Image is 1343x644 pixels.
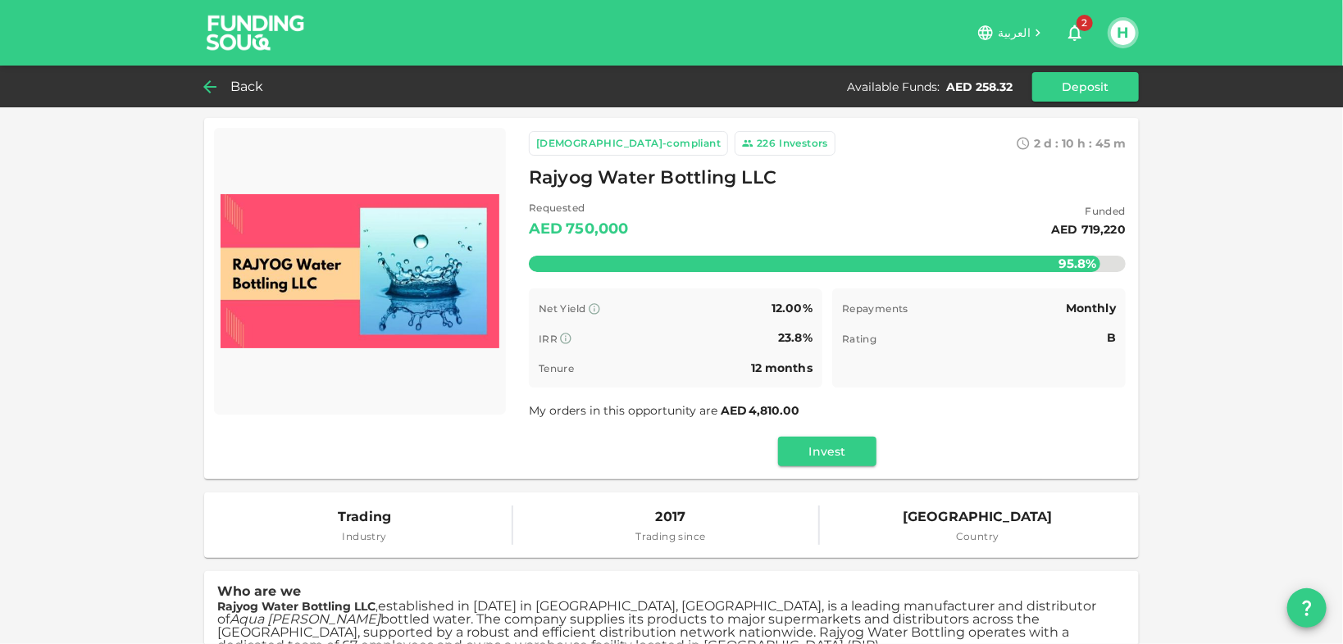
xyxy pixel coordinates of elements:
[778,330,813,345] span: 23.8%
[998,25,1031,40] span: العربية
[1058,16,1091,49] button: 2
[1034,136,1040,151] span: 2
[1107,330,1116,345] span: B
[539,302,586,315] span: Net Yield
[539,362,574,374] span: Tenure
[903,506,1053,528] span: [GEOGRAPHIC_DATA]
[635,528,705,545] span: Trading since
[842,302,908,315] span: Repayments
[1032,72,1139,102] button: Deposit
[1044,136,1058,151] span: d :
[1095,136,1110,151] span: 45
[903,528,1053,545] span: Country
[338,528,391,545] span: Industry
[529,162,776,194] span: Rajyog Water Bottling LLC
[221,134,499,408] img: Marketplace Logo
[946,79,1013,95] div: AED 258.32
[539,333,558,345] span: IRR
[338,506,391,528] span: Trading
[749,403,799,418] span: 4,810.00
[757,135,776,152] div: 226
[772,301,813,315] span: 12.00%
[1077,136,1092,151] span: h :
[1077,15,1093,31] span: 2
[217,599,376,614] strong: Rajyog Water Bottling LLC
[1062,136,1074,151] span: 10
[1111,20,1136,45] button: H
[847,79,940,95] div: Available Funds :
[230,75,264,98] span: Back
[842,333,876,345] span: Rating
[1287,588,1327,628] button: question
[536,135,721,152] div: [DEMOGRAPHIC_DATA]-compliant
[635,506,705,528] span: 2017
[1066,301,1116,315] span: Monthly
[217,583,301,599] span: Who are we
[721,403,747,418] span: AED
[1051,203,1126,220] span: Funded
[1113,136,1126,151] span: m
[529,200,629,216] span: Requested
[778,437,876,466] button: Invest
[751,361,813,375] span: 12 months
[529,403,801,418] span: My orders in this opportunity are
[230,611,380,627] em: Aqua [PERSON_NAME]
[779,135,828,152] div: Investors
